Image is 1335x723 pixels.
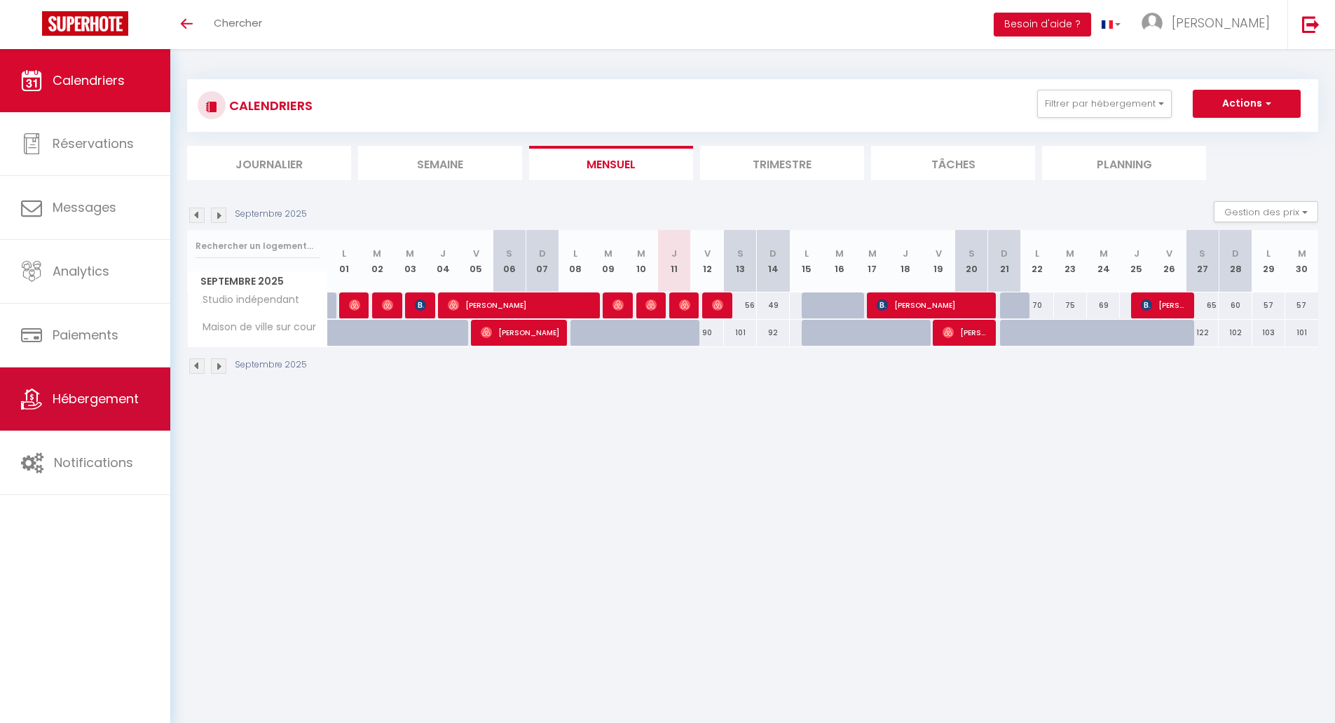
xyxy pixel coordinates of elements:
img: Super Booking [42,11,128,36]
div: 60 [1219,292,1252,318]
th: 03 [394,230,427,292]
abbr: M [1298,247,1306,260]
button: Besoin d'aide ? [994,13,1091,36]
div: 122 [1186,320,1219,346]
th: 02 [361,230,394,292]
th: 11 [658,230,691,292]
abbr: D [539,247,546,260]
abbr: M [373,247,381,260]
abbr: L [805,247,809,260]
span: Ludivine Miossec [612,292,624,318]
th: 16 [823,230,856,292]
span: [PERSON_NAME] [645,292,657,318]
span: [PERSON_NAME] [1172,14,1270,32]
abbr: J [671,247,677,260]
th: 17 [856,230,889,292]
div: 101 [1285,320,1318,346]
th: 28 [1219,230,1252,292]
span: Studio indépendant [190,292,303,308]
p: Septembre 2025 [235,208,307,221]
span: Réservations [53,135,134,152]
th: 22 [1021,230,1054,292]
h3: CALENDRIERS [226,90,313,121]
th: 07 [526,230,559,292]
img: ... [1142,13,1163,34]
div: 75 [1054,292,1087,318]
abbr: S [968,247,975,260]
li: Tâches [871,146,1035,180]
span: Hébergement [53,390,139,407]
abbr: V [1166,247,1172,260]
span: [PERSON_NAME] [415,292,426,318]
div: 57 [1285,292,1318,318]
th: 01 [328,230,361,292]
abbr: M [406,247,414,260]
input: Rechercher un logement... [196,234,320,259]
abbr: S [506,247,512,260]
abbr: V [704,247,711,260]
abbr: J [440,247,446,260]
span: [PERSON_NAME] [877,292,989,318]
span: Paiements [53,326,118,344]
span: [PERSON_NAME] [712,292,723,318]
th: 25 [1120,230,1153,292]
abbr: M [637,247,645,260]
abbr: L [1035,247,1039,260]
span: [PERSON_NAME] [349,292,360,318]
button: Actions [1193,90,1301,118]
span: [PERSON_NAME] [382,292,393,318]
button: Filtrer par hébergement [1037,90,1172,118]
th: 26 [1153,230,1186,292]
span: Septembre 2025 [188,271,327,292]
abbr: S [1199,247,1205,260]
div: 56 [724,292,757,318]
abbr: M [835,247,844,260]
th: 24 [1087,230,1120,292]
abbr: M [604,247,612,260]
abbr: J [903,247,908,260]
th: 21 [988,230,1021,292]
span: Analytics [53,262,109,280]
li: Semaine [358,146,522,180]
th: 08 [559,230,591,292]
li: Planning [1042,146,1206,180]
abbr: J [1134,247,1139,260]
abbr: V [936,247,942,260]
abbr: D [769,247,776,260]
abbr: D [1001,247,1008,260]
li: Trimestre [700,146,864,180]
abbr: M [868,247,877,260]
div: 102 [1219,320,1252,346]
th: 13 [724,230,757,292]
div: 49 [757,292,790,318]
img: logout [1302,15,1320,33]
th: 12 [691,230,724,292]
th: 04 [427,230,460,292]
th: 09 [591,230,624,292]
span: [PERSON_NAME] [679,292,690,318]
abbr: L [573,247,577,260]
span: Notifications [54,454,133,471]
abbr: M [1066,247,1074,260]
th: 29 [1252,230,1285,292]
div: 57 [1252,292,1285,318]
div: 103 [1252,320,1285,346]
th: 27 [1186,230,1219,292]
abbr: V [473,247,479,260]
th: 15 [790,230,823,292]
span: Calendriers [53,72,125,89]
div: 101 [724,320,757,346]
span: Messages [53,198,116,216]
th: 10 [624,230,657,292]
th: 14 [757,230,790,292]
button: Gestion des prix [1214,201,1318,222]
div: 65 [1186,292,1219,318]
abbr: M [1100,247,1108,260]
span: [PERSON_NAME] [1141,292,1186,318]
div: 92 [757,320,790,346]
div: 69 [1087,292,1120,318]
th: 20 [955,230,988,292]
abbr: D [1232,247,1239,260]
span: [PERSON_NAME] [481,319,559,346]
th: 30 [1285,230,1318,292]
